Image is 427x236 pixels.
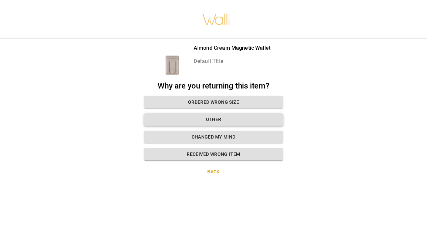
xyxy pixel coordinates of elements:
button: Back [144,166,283,178]
button: Ordered wrong size [144,96,283,108]
button: Other [144,113,283,126]
h2: Why are you returning this item? [144,81,283,91]
p: Default Title [194,57,270,65]
button: Changed my mind [144,131,283,143]
button: Received wrong item [144,148,283,160]
img: walli-inc.myshopify.com [202,5,230,33]
p: Almond Cream Magnetic Wallet [194,44,270,52]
